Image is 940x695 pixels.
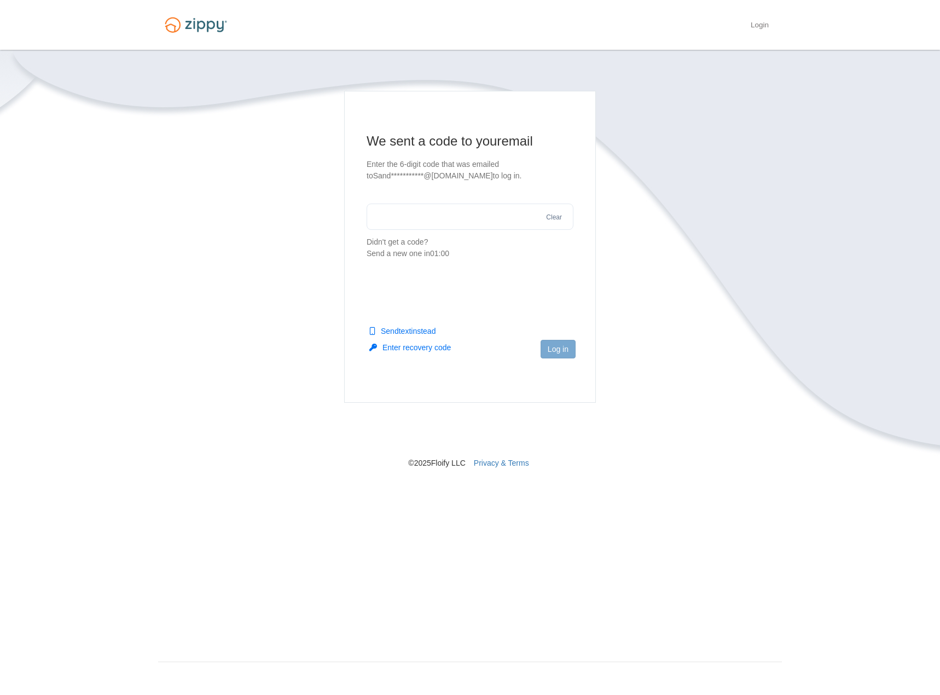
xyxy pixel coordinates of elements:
div: Send a new one in 01:00 [367,248,573,259]
h1: We sent a code to your email [367,132,573,150]
a: Privacy & Terms [474,459,529,467]
img: Logo [158,12,234,38]
button: Log in [541,340,576,358]
button: Sendtextinstead [369,326,436,337]
a: Login [751,21,769,32]
button: Clear [543,212,565,223]
nav: © 2025 Floify LLC [158,403,782,468]
button: Enter recovery code [369,342,451,353]
p: Didn't get a code? [367,236,573,259]
p: Enter the 6-digit code that was emailed to Sand***********@[DOMAIN_NAME] to log in. [367,159,573,182]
